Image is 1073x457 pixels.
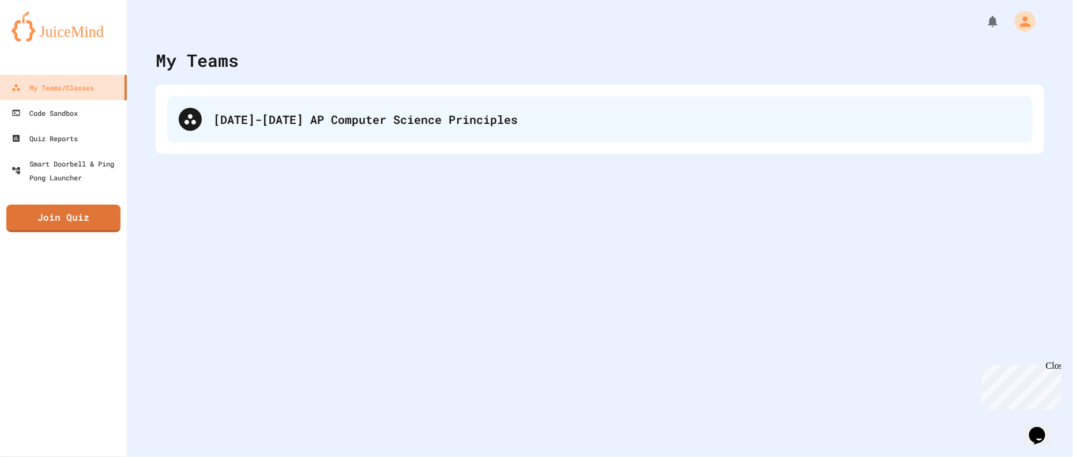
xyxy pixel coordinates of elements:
div: [DATE]-[DATE] AP Computer Science Principles [167,96,1033,142]
div: My Notifications [965,12,1003,31]
div: Smart Doorbell & Ping Pong Launcher [12,157,122,184]
div: [DATE]-[DATE] AP Computer Science Principles [213,111,1021,128]
iframe: chat widget [977,361,1061,410]
img: logo-orange.svg [12,12,115,41]
div: My Teams [156,47,239,73]
div: Chat with us now!Close [5,5,80,73]
a: Join Quiz [6,205,121,232]
iframe: chat widget [1025,411,1061,445]
div: Quiz Reports [12,131,78,145]
div: Code Sandbox [12,106,78,120]
div: My Account [1003,8,1038,35]
div: My Teams/Classes [12,81,94,95]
